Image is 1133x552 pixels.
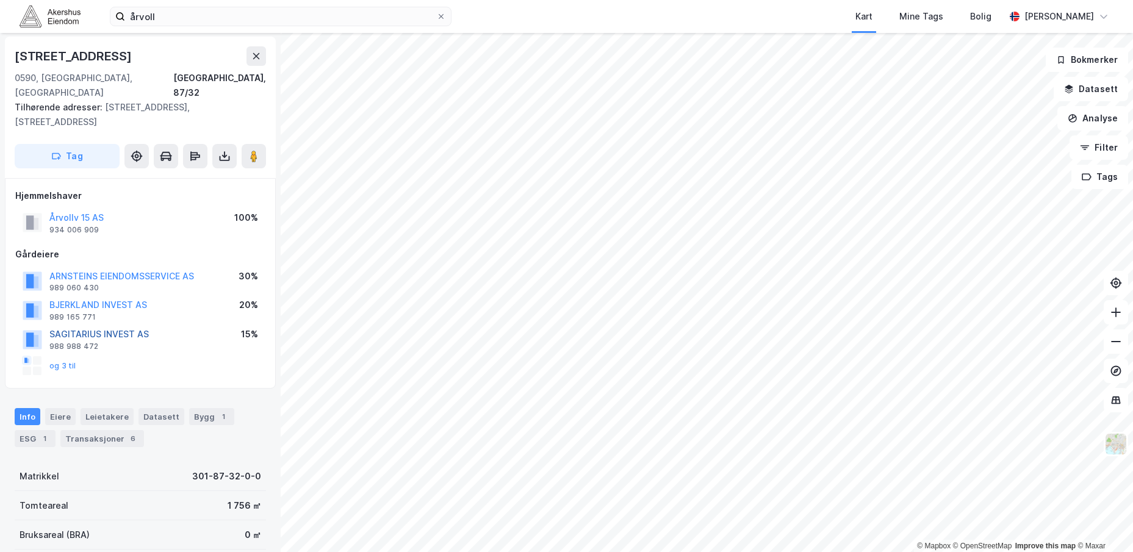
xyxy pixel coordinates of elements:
div: 988 988 472 [49,342,98,351]
a: OpenStreetMap [953,542,1012,550]
div: Bruksareal (BRA) [20,528,90,542]
div: 6 [127,432,139,445]
div: Bolig [970,9,991,24]
div: ESG [15,430,56,447]
div: 1 [38,432,51,445]
img: akershus-eiendom-logo.9091f326c980b4bce74ccdd9f866810c.svg [20,5,81,27]
div: 0590, [GEOGRAPHIC_DATA], [GEOGRAPHIC_DATA] [15,71,173,100]
div: Gårdeiere [15,247,265,262]
input: Søk på adresse, matrikkel, gårdeiere, leietakere eller personer [125,7,436,26]
a: Improve this map [1015,542,1076,550]
div: [STREET_ADDRESS], [STREET_ADDRESS] [15,100,256,129]
button: Tag [15,144,120,168]
button: Filter [1070,135,1128,160]
div: Transaksjoner [60,430,144,447]
span: Tilhørende adresser: [15,102,105,112]
a: Mapbox [917,542,951,550]
div: Kart [855,9,872,24]
div: Matrikkel [20,469,59,484]
div: Mine Tags [899,9,943,24]
div: 30% [239,269,258,284]
div: [STREET_ADDRESS] [15,46,134,66]
iframe: Chat Widget [1072,493,1133,552]
div: 1 756 ㎡ [228,498,261,513]
div: 989 165 771 [49,312,96,322]
button: Bokmerker [1046,48,1128,72]
button: Analyse [1057,106,1128,131]
div: 1 [217,410,229,423]
div: Info [15,408,40,425]
div: Tomteareal [20,498,68,513]
div: 0 ㎡ [245,528,261,542]
div: 301-87-32-0-0 [192,469,261,484]
div: 15% [241,327,258,342]
div: 100% [234,210,258,225]
div: Kontrollprogram for chat [1072,493,1133,552]
div: 20% [239,298,258,312]
div: Bygg [189,408,234,425]
div: [GEOGRAPHIC_DATA], 87/32 [173,71,266,100]
div: [PERSON_NAME] [1024,9,1094,24]
button: Datasett [1054,77,1128,101]
button: Tags [1071,165,1128,189]
div: 934 006 909 [49,225,99,235]
div: 989 060 430 [49,283,99,293]
div: Datasett [138,408,184,425]
div: Leietakere [81,408,134,425]
div: Eiere [45,408,76,425]
div: Hjemmelshaver [15,188,265,203]
img: Z [1104,432,1128,456]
